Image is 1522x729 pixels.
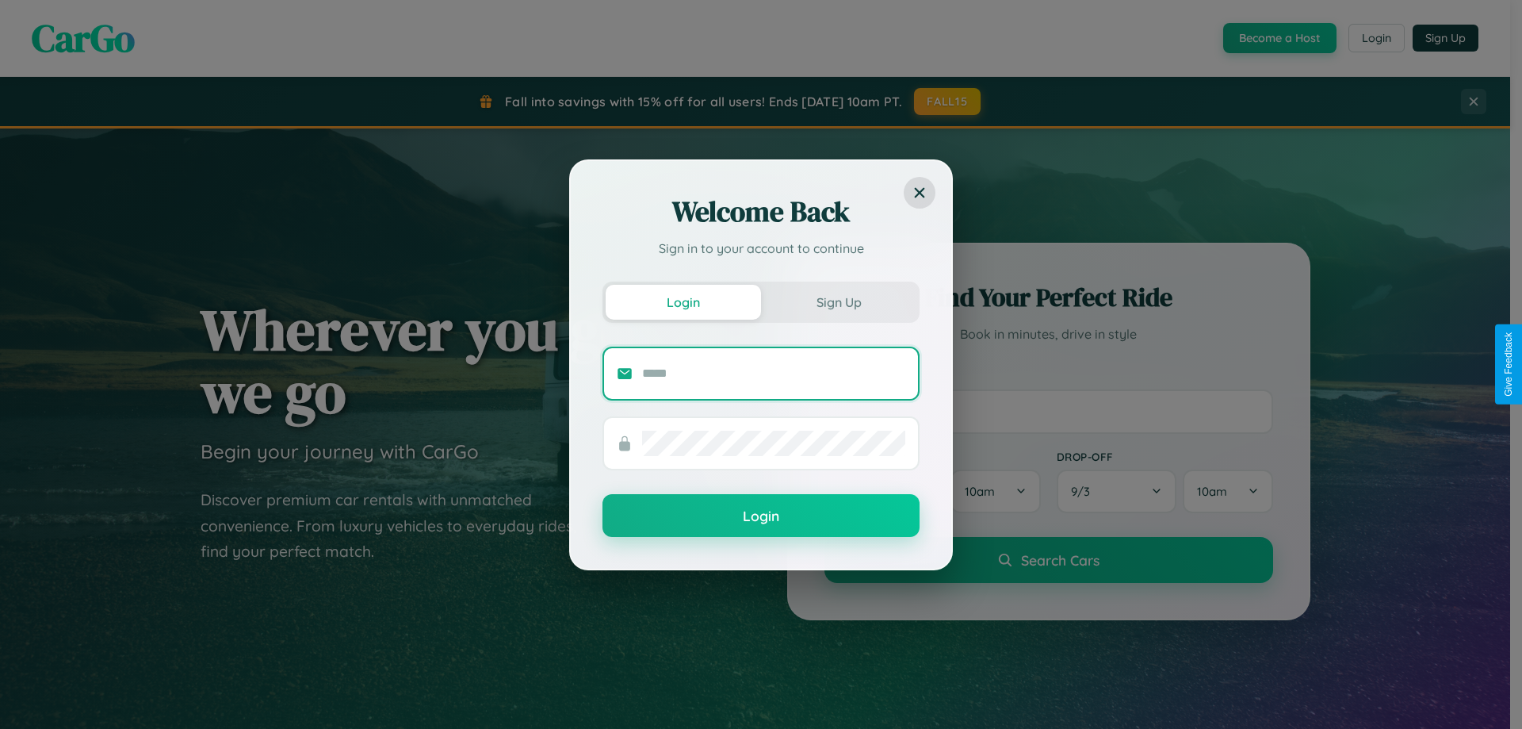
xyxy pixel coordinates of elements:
[602,239,920,258] p: Sign in to your account to continue
[602,494,920,537] button: Login
[761,285,916,320] button: Sign Up
[602,193,920,231] h2: Welcome Back
[1503,332,1514,397] div: Give Feedback
[606,285,761,320] button: Login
